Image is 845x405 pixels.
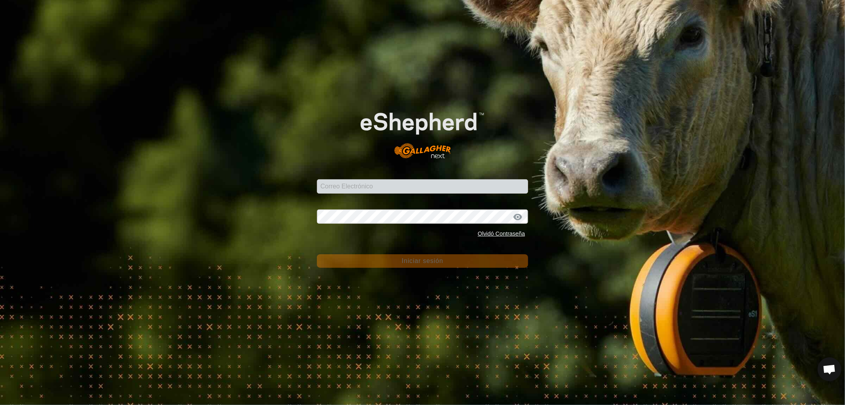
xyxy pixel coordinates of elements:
font: Iniciar sesión [402,257,443,264]
a: Olvidó Contraseña [478,230,525,237]
img: Logotipo de eShepherd [338,95,507,167]
button: Iniciar sesión [317,254,528,268]
input: Correo Electrónico [317,179,528,194]
div: Chat abierto [818,357,841,381]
